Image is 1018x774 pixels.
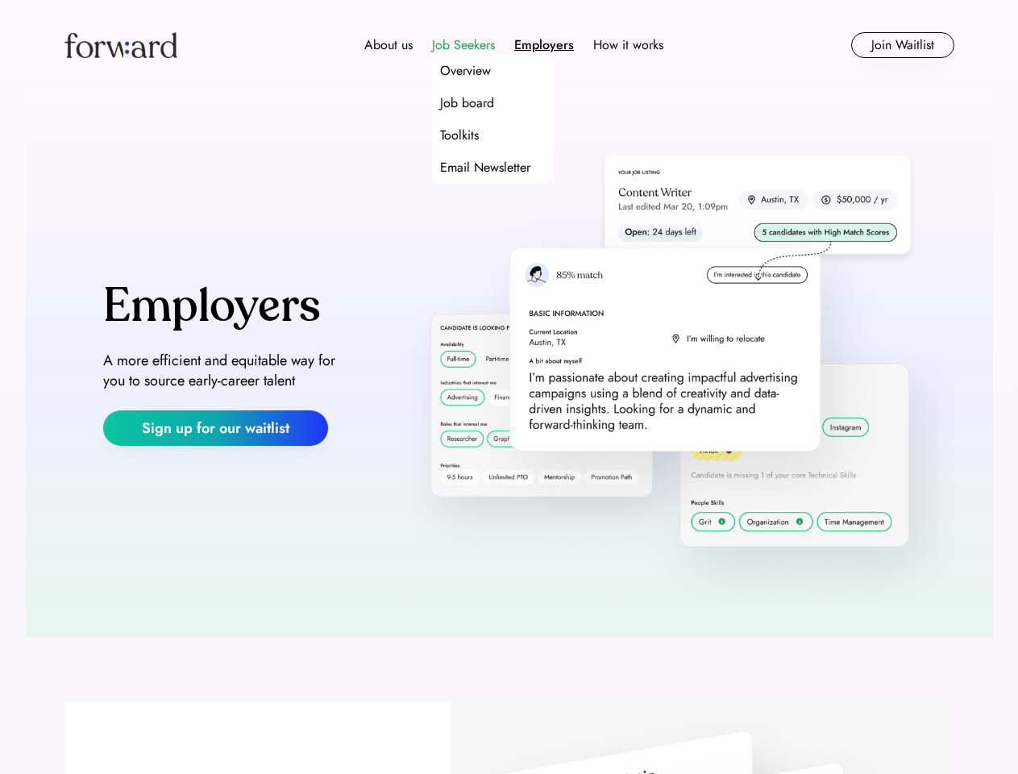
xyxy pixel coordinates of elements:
div: A more efficient and equitable way for you to source early-career talent [103,351,348,391]
img: Forward logo [64,32,177,58]
div: Job Seekers [432,35,495,55]
div: Employers [514,35,574,55]
div: Job board [440,94,494,113]
div: Employers [103,281,321,331]
div: About us [364,35,413,55]
div: How it works [593,35,663,55]
div: Email Newsletter [440,158,530,177]
button: Join Waitlist [851,32,954,58]
img: employers-hero-image.png [387,123,954,604]
button: Sign up for our waitlist [103,410,328,446]
div: Toolkits [440,126,479,145]
div: Overview [440,61,491,81]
